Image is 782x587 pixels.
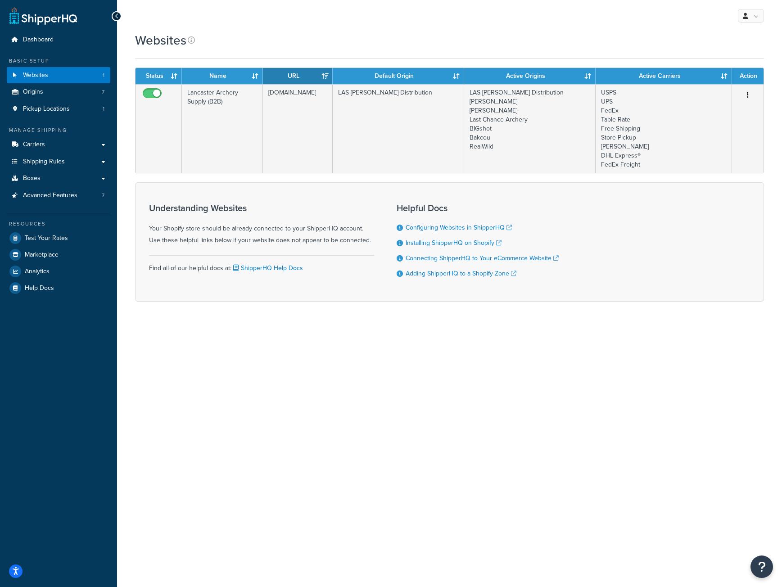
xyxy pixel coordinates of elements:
[596,84,732,173] td: USPS UPS FedEx Table Rate Free Shipping Store Pickup [PERSON_NAME] DHL Express® FedEx Freight
[7,187,110,204] li: Advanced Features
[23,175,41,182] span: Boxes
[596,68,732,84] th: Active Carriers: activate to sort column ascending
[149,255,374,274] div: Find all of our helpful docs at:
[23,88,43,96] span: Origins
[7,67,110,84] li: Websites
[7,101,110,117] a: Pickup Locations 1
[750,555,773,578] button: Open Resource Center
[23,192,77,199] span: Advanced Features
[23,158,65,166] span: Shipping Rules
[7,57,110,65] div: Basic Setup
[25,251,59,259] span: Marketplace
[333,68,464,84] th: Default Origin: activate to sort column ascending
[7,136,110,153] a: Carriers
[7,230,110,246] a: Test Your Rates
[7,220,110,228] div: Resources
[23,72,48,79] span: Websites
[397,203,559,213] h3: Helpful Docs
[103,105,104,113] span: 1
[136,68,182,84] th: Status: activate to sort column ascending
[102,88,104,96] span: 7
[182,84,263,173] td: Lancaster Archery Supply (B2B)
[231,263,303,273] a: ShipperHQ Help Docs
[406,238,502,248] a: Installing ShipperHQ on Shopify
[7,84,110,100] a: Origins 7
[7,170,110,187] a: Boxes
[25,268,50,275] span: Analytics
[7,187,110,204] a: Advanced Features 7
[135,32,186,49] h1: Websites
[7,101,110,117] li: Pickup Locations
[7,280,110,296] a: Help Docs
[406,223,512,232] a: Configuring Websites in ShipperHQ
[7,263,110,280] a: Analytics
[23,36,54,44] span: Dashboard
[7,84,110,100] li: Origins
[25,284,54,292] span: Help Docs
[9,7,77,25] a: ShipperHQ Home
[102,192,104,199] span: 7
[7,247,110,263] a: Marketplace
[263,84,333,173] td: [DOMAIN_NAME]
[23,141,45,149] span: Carriers
[103,72,104,79] span: 1
[23,105,70,113] span: Pickup Locations
[406,269,516,278] a: Adding ShipperHQ to a Shopify Zone
[7,67,110,84] a: Websites 1
[464,84,596,173] td: LAS [PERSON_NAME] Distribution [PERSON_NAME] [PERSON_NAME] Last Chance Archery BIGshot Bakcou Rea...
[25,235,68,242] span: Test Your Rates
[7,126,110,134] div: Manage Shipping
[182,68,263,84] th: Name: activate to sort column ascending
[464,68,596,84] th: Active Origins: activate to sort column ascending
[732,68,764,84] th: Action
[263,68,333,84] th: URL: activate to sort column ascending
[149,203,374,213] h3: Understanding Websites
[406,253,559,263] a: Connecting ShipperHQ to Your eCommerce Website
[333,84,464,173] td: LAS [PERSON_NAME] Distribution
[7,32,110,48] a: Dashboard
[149,203,374,246] div: Your Shopify store should be already connected to your ShipperHQ account. Use these helpful links...
[7,154,110,170] a: Shipping Rules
